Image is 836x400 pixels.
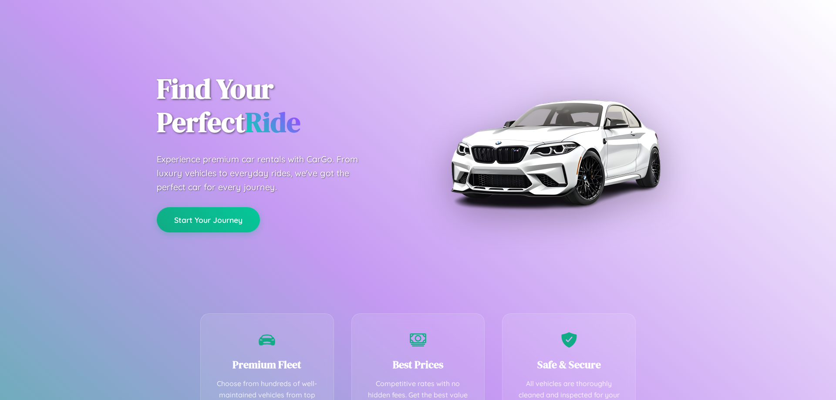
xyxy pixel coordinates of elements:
[516,357,622,372] h3: Safe & Secure
[245,103,300,141] span: Ride
[446,44,664,261] img: Premium BMW car rental vehicle
[214,357,320,372] h3: Premium Fleet
[365,357,472,372] h3: Best Prices
[157,207,260,232] button: Start Your Journey
[157,152,374,194] p: Experience premium car rentals with CarGo. From luxury vehicles to everyday rides, we've got the ...
[157,72,405,139] h1: Find Your Perfect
